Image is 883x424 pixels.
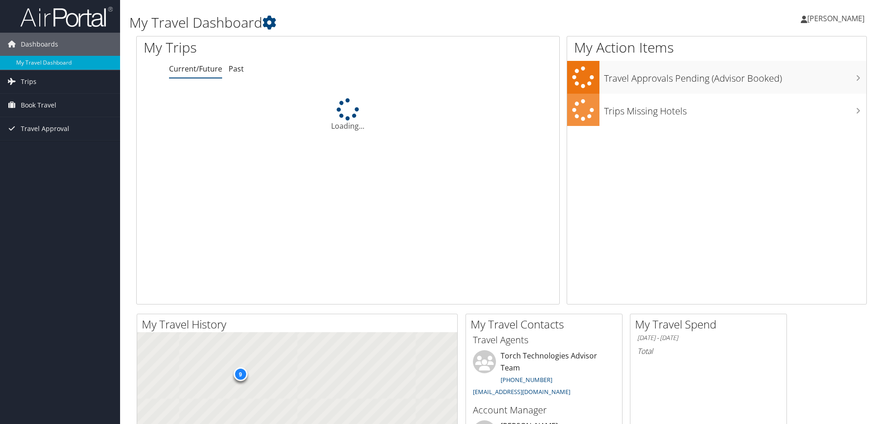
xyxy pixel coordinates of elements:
h2: My Travel Contacts [471,317,622,332]
li: Torch Technologies Advisor Team [468,350,620,400]
h1: My Trips [144,38,376,57]
h1: My Action Items [567,38,866,57]
a: Past [229,64,244,74]
img: airportal-logo.png [20,6,113,28]
a: Travel Approvals Pending (Advisor Booked) [567,61,866,94]
span: Trips [21,70,36,93]
h3: Travel Agents [473,334,615,346]
div: 9 [233,367,247,381]
span: Book Travel [21,94,56,117]
a: [PHONE_NUMBER] [501,376,552,384]
a: Current/Future [169,64,222,74]
h3: Account Manager [473,404,615,417]
a: [EMAIL_ADDRESS][DOMAIN_NAME] [473,388,570,396]
a: [PERSON_NAME] [801,5,874,32]
h6: Total [637,346,780,356]
span: Travel Approval [21,117,69,140]
div: Loading... [137,98,559,131]
a: Trips Missing Hotels [567,94,866,126]
h1: My Travel Dashboard [129,13,626,32]
h2: My Travel History [142,317,457,332]
h3: Trips Missing Hotels [604,100,866,118]
h6: [DATE] - [DATE] [637,334,780,342]
span: [PERSON_NAME] [807,13,865,24]
span: Dashboards [21,33,58,56]
h3: Travel Approvals Pending (Advisor Booked) [604,67,866,85]
h2: My Travel Spend [635,317,786,332]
